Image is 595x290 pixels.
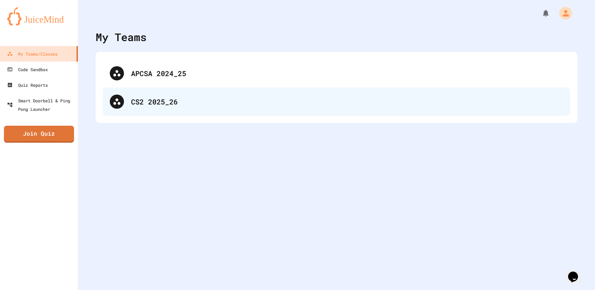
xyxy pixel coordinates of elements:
div: My Teams [96,29,147,45]
a: Join Quiz [4,126,74,143]
div: Quiz Reports [7,81,48,89]
img: logo-orange.svg [7,7,71,25]
div: APCSA 2024_25 [103,59,570,87]
iframe: chat widget [565,262,588,283]
div: APCSA 2024_25 [131,68,563,79]
div: My Notifications [528,7,552,19]
div: CS2 2025_26 [103,87,570,116]
div: CS2 2025_26 [131,96,563,107]
div: Smart Doorbell & Ping Pong Launcher [7,96,75,113]
div: My Teams/Classes [7,50,58,58]
div: My Account [552,5,574,21]
div: Code Sandbox [7,65,48,74]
